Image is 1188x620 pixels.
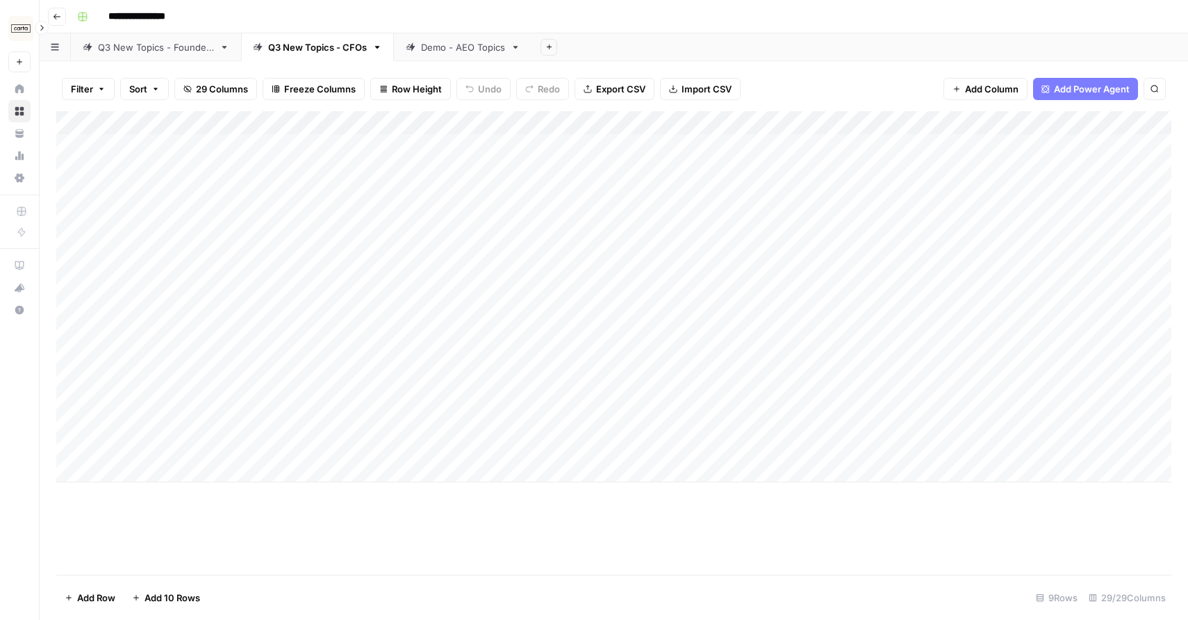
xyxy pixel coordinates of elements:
a: Settings [8,167,31,189]
span: Freeze Columns [284,82,356,96]
button: Add 10 Rows [124,587,208,609]
button: 29 Columns [174,78,257,100]
button: Redo [516,78,569,100]
span: 29 Columns [196,82,248,96]
div: Q3 New Topics - CFOs [268,40,367,54]
div: What's new? [9,277,30,298]
button: Sort [120,78,169,100]
span: Add 10 Rows [145,591,200,605]
a: Demo - AEO Topics [394,33,532,61]
button: Export CSV [575,78,654,100]
span: Filter [71,82,93,96]
a: Your Data [8,122,31,145]
div: Demo - AEO Topics [421,40,505,54]
button: Row Height [370,78,451,100]
span: Add Power Agent [1054,82,1130,96]
span: Row Height [392,82,442,96]
button: Filter [62,78,115,100]
span: Sort [129,82,147,96]
button: Undo [456,78,511,100]
span: Redo [538,82,560,96]
span: Add Row [77,591,115,605]
div: 29/29 Columns [1083,587,1171,609]
button: Add Row [56,587,124,609]
div: 9 Rows [1030,587,1083,609]
a: Usage [8,145,31,167]
a: Q3 New Topics - CFOs [241,33,394,61]
button: Import CSV [660,78,741,100]
button: Freeze Columns [263,78,365,100]
button: Help + Support [8,299,31,321]
a: Home [8,78,31,100]
span: Undo [478,82,502,96]
span: Export CSV [596,82,645,96]
button: Add Power Agent [1033,78,1138,100]
button: What's new? [8,277,31,299]
button: Add Column [943,78,1028,100]
button: Workspace: Carta [8,11,31,46]
span: Add Column [965,82,1018,96]
a: Q3 New Topics - Founders [71,33,241,61]
a: AirOps Academy [8,254,31,277]
img: Carta Logo [8,16,33,41]
a: Browse [8,100,31,122]
span: Import CSV [682,82,732,96]
div: Q3 New Topics - Founders [98,40,214,54]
